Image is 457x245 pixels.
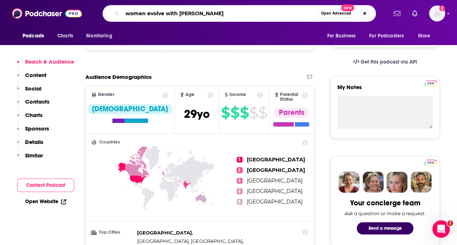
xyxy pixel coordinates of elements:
span: Charts [57,31,73,41]
label: My Notes [337,84,433,96]
span: $ [258,107,267,119]
img: User Profile [429,5,445,21]
span: 2 [237,167,242,173]
input: Search podcasts, credits, & more... [123,8,318,19]
button: Similar [17,152,43,165]
button: Sponsors [17,125,49,138]
span: [GEOGRAPHIC_DATA] [137,230,192,236]
img: Jon Profile [410,172,432,193]
p: Details [25,138,43,145]
span: 1 [237,157,242,162]
a: Get this podcast via API [347,53,423,71]
img: Podchaser Pro [424,160,437,165]
span: Logged in as cgiron [429,5,445,21]
button: Charts [17,112,43,125]
img: Podchaser - Follow, Share and Rate Podcasts [12,7,82,20]
p: Charts [25,112,43,119]
button: Content [17,72,47,85]
p: Reach & Audience [25,58,74,65]
button: Social [17,85,41,99]
span: Podcasts [23,31,44,41]
span: [GEOGRAPHIC_DATA] [247,198,302,205]
button: Contacts [17,98,49,112]
span: Income [229,92,246,97]
span: More [418,31,430,41]
button: Open AdvancedNew [318,9,354,18]
img: Barbara Profile [362,172,384,193]
span: $ [230,107,239,119]
span: $ [221,107,230,119]
h3: Top Cities [92,230,134,235]
div: [DEMOGRAPHIC_DATA] [88,104,172,114]
p: Similar [25,152,43,159]
span: [GEOGRAPHIC_DATA] [247,156,305,163]
button: open menu [364,29,414,43]
button: Details [17,138,43,152]
a: Pro website [424,158,437,165]
p: Social [25,85,41,92]
div: Search podcasts, credits, & more... [103,5,376,22]
span: [GEOGRAPHIC_DATA] [247,188,302,194]
div: Ask a question or make a request. [345,210,425,216]
span: , [137,229,193,237]
span: 4 [237,188,242,194]
span: 3 [237,178,242,184]
span: Open Advanced [321,12,351,15]
span: New [341,4,354,11]
span: Get this podcast via API [361,59,417,65]
span: [GEOGRAPHIC_DATA] [247,167,305,173]
p: Content [25,72,47,79]
img: Sydney Profile [338,172,360,193]
span: [GEOGRAPHIC_DATA] [247,177,302,184]
span: $ [240,107,249,119]
button: Show profile menu [429,5,445,21]
button: open menu [413,29,440,43]
span: Gender [98,92,114,97]
a: Pro website [424,79,437,86]
h2: Audience Demographics [85,73,152,80]
div: Your concierge team [350,198,420,208]
span: Parental Status [280,92,301,102]
span: For Business [327,31,356,41]
a: Open Website [25,198,66,205]
button: open menu [17,29,53,43]
span: 1 [447,220,453,226]
button: Contact Podcast [17,178,74,192]
a: Show notifications dropdown [391,7,403,20]
img: Podchaser Pro [424,80,437,86]
span: 5 [237,199,242,205]
button: Send a message [357,222,413,234]
span: Monitoring [86,31,112,41]
button: open menu [322,29,365,43]
span: Age [185,92,195,97]
span: [GEOGRAPHIC_DATA], [GEOGRAPHIC_DATA] [137,238,242,244]
span: $ [249,107,258,119]
a: Charts [53,29,77,43]
p: Sponsors [25,125,49,132]
span: 29 yo [184,107,210,121]
span: Countries [99,140,120,145]
img: Jules Profile [386,172,408,193]
a: Show notifications dropdown [409,7,420,20]
button: Reach & Audience [17,58,74,72]
button: open menu [81,29,121,43]
span: For Podcasters [369,31,404,41]
svg: Add a profile image [439,5,445,11]
p: Contacts [25,98,49,105]
div: Parents [274,108,308,118]
iframe: Intercom live chat [432,220,450,238]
